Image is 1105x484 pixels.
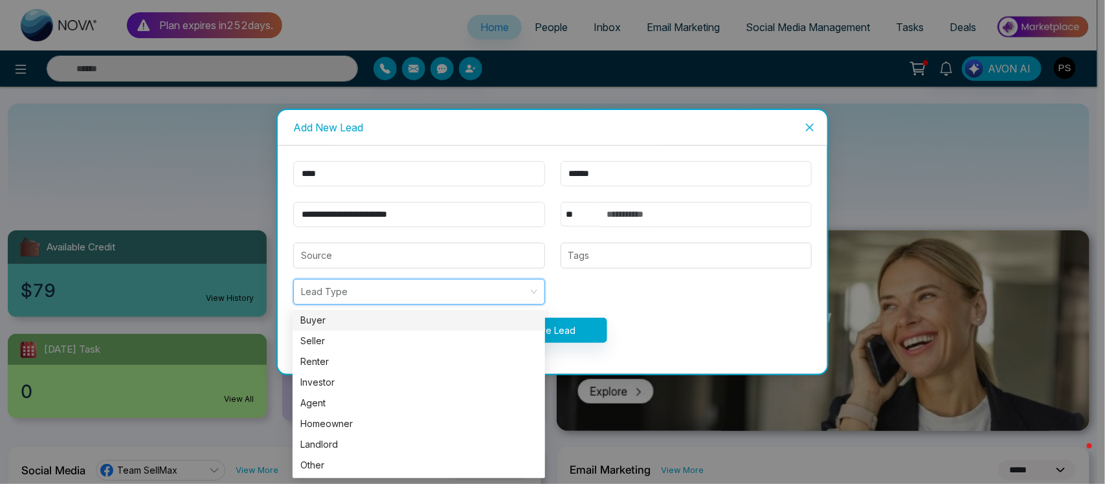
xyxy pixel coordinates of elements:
[293,310,545,331] div: Buyer
[300,458,537,472] div: Other
[300,313,537,327] div: Buyer
[293,351,545,372] div: Renter
[300,437,537,452] div: Landlord
[498,318,607,343] button: Save Lead
[300,396,537,410] div: Agent
[300,355,537,369] div: Renter
[293,120,812,135] div: Add New Lead
[300,375,537,390] div: Investor
[1061,440,1092,471] iframe: Intercom live chat
[300,334,537,348] div: Seller
[293,434,545,455] div: Landlord
[293,393,545,413] div: Agent
[293,372,545,393] div: Investor
[792,110,827,145] button: Close
[300,417,537,431] div: Homeowner
[293,331,545,351] div: Seller
[293,455,545,476] div: Other
[293,413,545,434] div: Homeowner
[805,122,815,133] span: close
